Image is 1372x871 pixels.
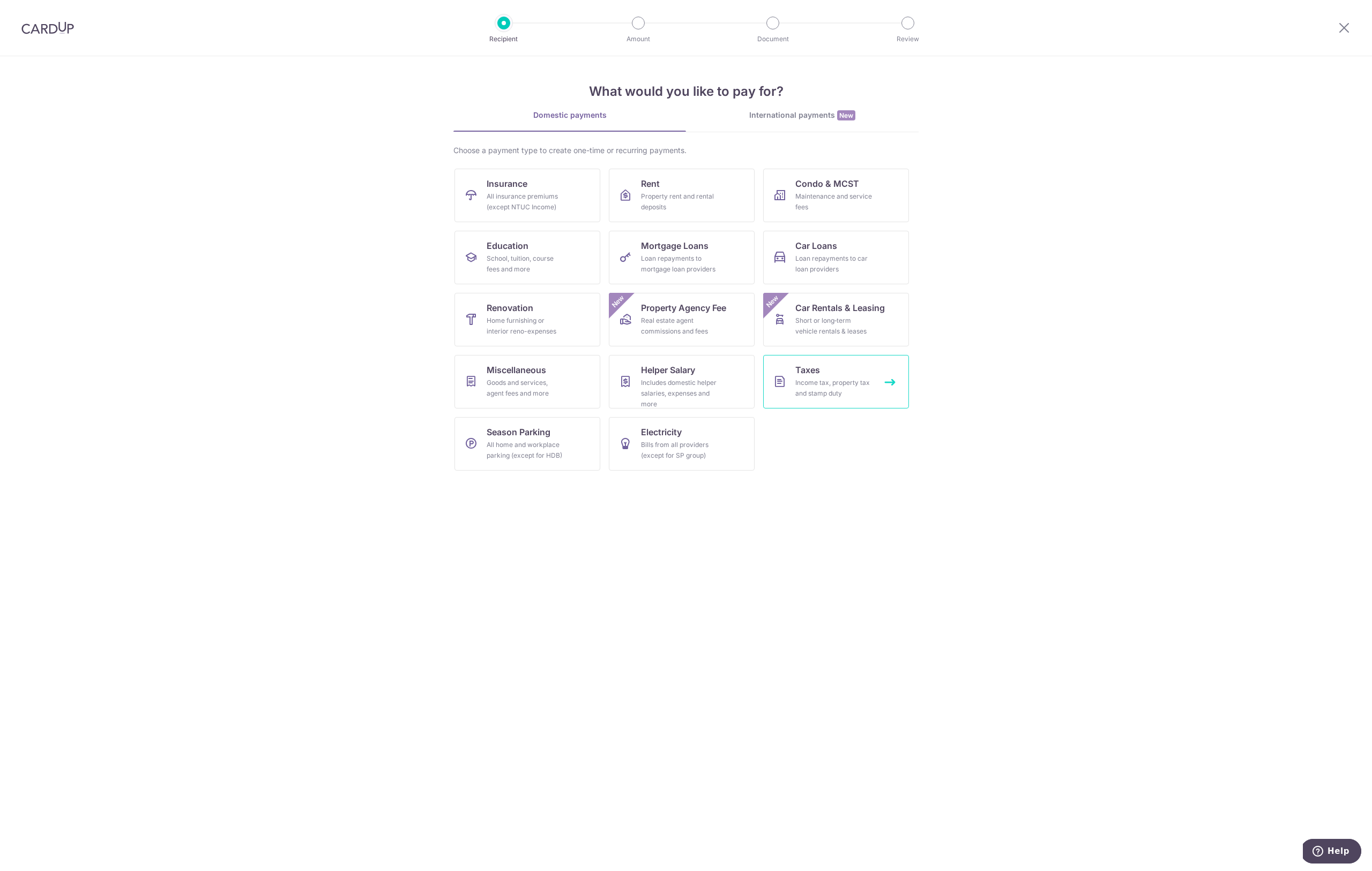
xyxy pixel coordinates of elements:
[25,7,47,17] span: Help
[464,34,543,44] p: Recipient
[454,355,600,408] a: MiscellaneousGoods and services, agent fees and more
[641,301,726,314] span: Property Agency Fee
[609,231,755,284] a: Mortgage LoansLoan repayments to mortgage loan providers
[795,301,885,314] span: Car Rentals & Leasing
[641,315,718,337] div: Real estate agent commissions and fees
[487,440,564,461] div: All home and workplace parking (except for HDB)
[764,293,781,310] span: New
[795,239,837,252] span: Car Loans
[641,253,718,275] div: Loan repayments to mortgage loan providers
[609,169,755,222] a: RentProperty rent and rental deposits
[609,293,755,346] a: Property Agency FeeReal estate agent commissions and feesNew
[454,417,600,471] a: Season ParkingAll home and workplace parking (except for HDB)
[837,110,855,120] span: New
[21,21,74,34] img: CardUp
[487,253,564,275] div: School, tuition, course fees and more
[453,82,919,101] h4: What would you like to pay for?
[453,145,919,156] div: Choose a payment type to create one-time or recurring payments.
[487,377,564,399] div: Goods and services, agent fees and more
[868,34,948,44] p: Review
[487,239,528,252] span: Education
[487,426,550,438] span: Season Parking
[609,293,627,310] span: New
[599,34,678,44] p: Amount
[763,231,909,284] a: Car LoansLoan repayments to car loan providers
[763,355,909,408] a: TaxesIncome tax, property tax and stamp duty
[487,301,533,314] span: Renovation
[609,417,755,471] a: ElectricityBills from all providers (except for SP group)
[795,253,873,275] div: Loan repayments to car loan providers
[795,177,859,190] span: Condo & MCST
[641,363,695,376] span: Helper Salary
[641,426,682,438] span: Electricity
[763,293,909,346] a: Car Rentals & LeasingShort or long‑term vehicle rentals & leasesNew
[641,191,718,213] div: Property rent and rental deposits
[795,363,820,376] span: Taxes
[733,34,812,44] p: Document
[641,440,718,461] div: Bills from all providers (except for SP group)
[454,293,600,346] a: RenovationHome furnishing or interior reno-expenses
[641,239,709,252] span: Mortgage Loans
[1303,839,1361,866] iframe: Opens a widget where you can find more information
[641,377,718,410] div: Includes domestic helper salaries, expenses and more
[487,177,527,190] span: Insurance
[454,231,600,284] a: EducationSchool, tuition, course fees and more
[609,355,755,408] a: Helper SalaryIncludes domestic helper salaries, expenses and more
[795,377,873,399] div: Income tax, property tax and stamp duty
[763,169,909,222] a: Condo & MCSTMaintenance and service fees
[487,191,564,213] div: All insurance premiums (except NTUC Income)
[454,169,600,222] a: InsuranceAll insurance premiums (except NTUC Income)
[641,177,660,190] span: Rent
[453,110,686,120] div: Domestic payments
[686,110,919,121] div: International payments
[795,191,873,213] div: Maintenance and service fees
[795,315,873,337] div: Short or long‑term vehicle rentals & leases
[487,363,546,376] span: Miscellaneous
[487,315,564,337] div: Home furnishing or interior reno-expenses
